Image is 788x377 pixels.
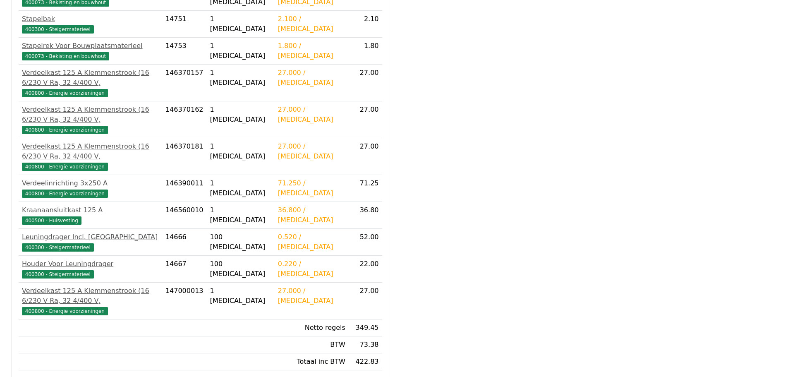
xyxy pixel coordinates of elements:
[22,205,159,225] a: Kraanaansluitkast 125 A400500 - Huisvesting
[22,259,159,279] a: Houder Voor Leuningdrager400300 - Steigermaterieel
[349,11,382,38] td: 2.10
[22,216,81,225] span: 400500 - Huisvesting
[22,259,159,269] div: Houder Voor Leuningdrager
[210,41,271,61] div: 1 [MEDICAL_DATA]
[162,138,207,175] td: 146370181
[278,232,345,252] div: 0.520 / [MEDICAL_DATA]
[22,25,94,34] span: 400300 - Steigermaterieel
[22,232,159,242] div: Leuningdrager Incl. [GEOGRAPHIC_DATA]
[349,283,382,319] td: 27.00
[162,256,207,283] td: 14667
[22,14,159,24] div: Stapelbak
[22,68,159,98] a: Verdeelkast 125 A Klemmenstrook (16 6/230 V Ra, 32 4/400 V,400800 - Energie voorzieningen
[162,11,207,38] td: 14751
[210,105,271,125] div: 1 [MEDICAL_DATA]
[278,178,345,198] div: 71.250 / [MEDICAL_DATA]
[162,65,207,101] td: 146370157
[162,101,207,138] td: 146370162
[210,68,271,88] div: 1 [MEDICAL_DATA]
[22,286,159,306] div: Verdeelkast 125 A Klemmenstrook (16 6/230 V Ra, 32 4/400 V,
[210,14,271,34] div: 1 [MEDICAL_DATA]
[349,229,382,256] td: 52.00
[275,353,349,370] td: Totaal inc BTW
[162,229,207,256] td: 14666
[210,286,271,306] div: 1 [MEDICAL_DATA]
[349,65,382,101] td: 27.00
[22,142,159,171] a: Verdeelkast 125 A Klemmenstrook (16 6/230 V Ra, 32 4/400 V,400800 - Energie voorzieningen
[349,138,382,175] td: 27.00
[22,105,159,125] div: Verdeelkast 125 A Klemmenstrook (16 6/230 V Ra, 32 4/400 V,
[22,270,94,279] span: 400300 - Steigermaterieel
[275,319,349,336] td: Netto regels
[278,142,345,161] div: 27.000 / [MEDICAL_DATA]
[349,319,382,336] td: 349.45
[278,41,345,61] div: 1.800 / [MEDICAL_DATA]
[22,190,108,198] span: 400800 - Energie voorzieningen
[349,256,382,283] td: 22.00
[22,52,109,60] span: 400073 - Bekisting en bouwhout
[210,178,271,198] div: 1 [MEDICAL_DATA]
[278,286,345,306] div: 27.000 / [MEDICAL_DATA]
[349,202,382,229] td: 36.80
[22,89,108,97] span: 400800 - Energie voorzieningen
[210,142,271,161] div: 1 [MEDICAL_DATA]
[349,38,382,65] td: 1.80
[275,336,349,353] td: BTW
[22,68,159,88] div: Verdeelkast 125 A Klemmenstrook (16 6/230 V Ra, 32 4/400 V,
[210,232,271,252] div: 100 [MEDICAL_DATA]
[22,205,159,215] div: Kraanaansluitkast 125 A
[22,142,159,161] div: Verdeelkast 125 A Klemmenstrook (16 6/230 V Ra, 32 4/400 V,
[349,336,382,353] td: 73.38
[349,175,382,202] td: 71.25
[349,101,382,138] td: 27.00
[162,38,207,65] td: 14753
[162,283,207,319] td: 147000013
[22,286,159,316] a: Verdeelkast 125 A Klemmenstrook (16 6/230 V Ra, 32 4/400 V,400800 - Energie voorzieningen
[210,205,271,225] div: 1 [MEDICAL_DATA]
[22,41,159,61] a: Stapelrek Voor Bouwplaatsmaterieel400073 - Bekisting en bouwhout
[278,205,345,225] div: 36.800 / [MEDICAL_DATA]
[22,307,108,315] span: 400800 - Energie voorzieningen
[349,353,382,370] td: 422.83
[278,105,345,125] div: 27.000 / [MEDICAL_DATA]
[22,163,108,171] span: 400800 - Energie voorzieningen
[162,175,207,202] td: 146390011
[22,41,159,51] div: Stapelrek Voor Bouwplaatsmaterieel
[278,68,345,88] div: 27.000 / [MEDICAL_DATA]
[22,126,108,134] span: 400800 - Energie voorzieningen
[22,105,159,134] a: Verdeelkast 125 A Klemmenstrook (16 6/230 V Ra, 32 4/400 V,400800 - Energie voorzieningen
[162,202,207,229] td: 146560010
[210,259,271,279] div: 100 [MEDICAL_DATA]
[278,259,345,279] div: 0.220 / [MEDICAL_DATA]
[22,243,94,252] span: 400300 - Steigermaterieel
[22,178,159,188] div: Verdeelinrichting 3x250 A
[22,232,159,252] a: Leuningdrager Incl. [GEOGRAPHIC_DATA]400300 - Steigermaterieel
[278,14,345,34] div: 2.100 / [MEDICAL_DATA]
[22,14,159,34] a: Stapelbak400300 - Steigermaterieel
[22,178,159,198] a: Verdeelinrichting 3x250 A400800 - Energie voorzieningen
